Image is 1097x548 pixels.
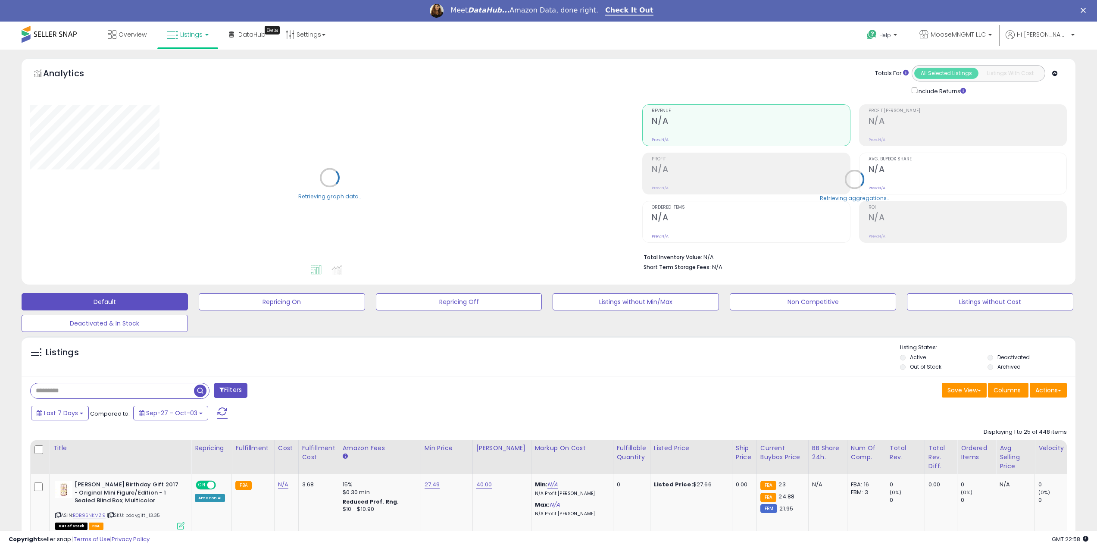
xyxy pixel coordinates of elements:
i: DataHub... [468,6,509,14]
div: Fulfillable Quantity [617,444,647,462]
span: | SKU: bdaygift_13.35 [107,512,160,519]
strong: Copyright [9,535,40,543]
a: 27.49 [425,480,440,489]
div: 0 [890,496,925,504]
span: Hi [PERSON_NAME] [1017,30,1069,39]
div: $10 - $10.90 [343,506,414,513]
small: FBA [235,481,251,490]
div: Title [53,444,188,453]
a: Check It Out [605,6,653,16]
span: Compared to: [90,410,130,418]
b: Reduced Prof. Rng. [343,498,399,505]
label: Out of Stock [910,363,941,370]
div: Current Buybox Price [760,444,805,462]
a: Privacy Policy [112,535,150,543]
th: The percentage added to the cost of goods (COGS) that forms the calculator for Min & Max prices. [531,440,613,474]
button: Sep-27 - Oct-03 [133,406,208,420]
a: Hi [PERSON_NAME] [1006,30,1075,50]
div: Fulfillment Cost [302,444,335,462]
div: Markup on Cost [535,444,609,453]
label: Active [910,354,926,361]
span: ON [197,482,207,489]
button: Listings without Cost [907,293,1073,310]
span: All listings that are currently out of stock and unavailable for purchase on Amazon [55,523,88,530]
div: 3.68 [302,481,332,489]
div: Num of Comp. [851,444,882,462]
a: Overview [101,22,153,47]
span: Sep-27 - Oct-03 [146,409,197,417]
div: 0 [961,496,996,504]
p: Listing States: [900,344,1075,352]
a: Settings [279,22,332,47]
div: ASIN: [55,481,184,529]
div: Retrieving aggregations.. [820,194,889,202]
span: FBA [89,523,103,530]
button: Deactivated & In Stock [22,315,188,332]
div: $0.30 min [343,489,414,496]
small: (0%) [890,489,902,496]
button: Non Competitive [730,293,896,310]
span: MooseMNGMT LLC [931,30,986,39]
div: Total Rev. [890,444,921,462]
div: Ordered Items [961,444,992,462]
button: All Selected Listings [914,68,978,79]
small: FBA [760,481,776,490]
button: Actions [1030,383,1067,398]
small: FBM [760,504,777,513]
button: Listings without Min/Max [553,293,719,310]
button: Default [22,293,188,310]
a: 40.00 [476,480,492,489]
div: Totals For [875,69,909,78]
label: Deactivated [997,354,1030,361]
a: Help [860,23,906,50]
div: 0 [1038,481,1073,489]
div: BB Share 24h. [812,444,844,462]
div: [PERSON_NAME] [476,444,528,453]
div: Repricing [195,444,228,453]
a: Listings [160,22,215,47]
div: 0 [890,481,925,489]
div: Amazon Fees [343,444,417,453]
img: 41bclCUKNuL._SL40_.jpg [55,481,72,498]
span: Help [879,31,891,39]
button: Repricing On [199,293,365,310]
button: Listings With Cost [978,68,1042,79]
div: 0.00 [928,481,950,489]
div: Include Returns [905,86,976,96]
div: Min Price [425,444,469,453]
small: (0%) [1038,489,1050,496]
div: 0.00 [736,481,750,489]
b: [PERSON_NAME] Birthday Gift 2017 - Original Mini Figure/Edition - 1 Sealed Blind Box, Multicolor [75,481,179,507]
div: Total Rev. Diff. [928,444,953,471]
a: DataHub [222,22,272,47]
button: Columns [988,383,1028,398]
div: FBA: 16 [851,481,879,489]
span: OFF [215,482,228,489]
button: Save View [942,383,987,398]
span: 24.88 [778,492,794,501]
a: B0B9SNKMZ9 [73,512,106,519]
div: Amazon AI [195,494,225,502]
div: $27.66 [654,481,725,489]
div: Retrieving graph data.. [298,192,361,200]
a: Terms of Use [74,535,110,543]
div: seller snap | | [9,535,150,544]
span: 21.95 [779,504,793,513]
div: Meet Amazon Data, done right. [450,6,598,15]
div: 0 [617,481,644,489]
div: Tooltip anchor [265,26,280,34]
label: Archived [997,363,1021,370]
div: Cost [278,444,295,453]
div: N/A [1000,481,1028,489]
div: Fulfillment [235,444,270,453]
a: MooseMNGMT LLC [913,22,998,50]
div: Ship Price [736,444,753,462]
small: Amazon Fees. [343,453,348,460]
span: Columns [994,386,1021,395]
span: Last 7 Days [44,409,78,417]
div: 0 [1038,496,1073,504]
div: 15% [343,481,414,489]
span: 23 [778,480,785,489]
div: 0 [961,481,996,489]
div: Avg Selling Price [1000,444,1031,471]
